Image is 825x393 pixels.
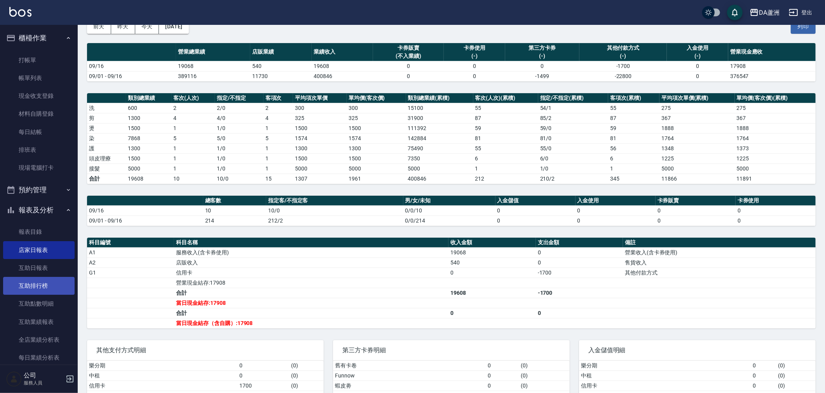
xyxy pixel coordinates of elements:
td: 0 [486,381,518,391]
button: 報表及分析 [3,200,75,220]
a: 互助點數明細 [3,295,75,313]
td: 1764 [735,133,816,143]
td: 0 [448,308,535,318]
td: 325 [293,113,347,123]
div: 卡券販賣 [375,44,442,52]
td: 0 [536,308,623,318]
td: 1500 [293,153,347,163]
th: 客次(人次) [172,93,215,103]
td: 10 [203,205,266,216]
td: 54 / 1 [538,103,608,113]
td: 59 / 0 [538,123,608,133]
td: 275 [659,103,735,113]
td: 1 [172,163,215,174]
td: 540 [448,257,535,268]
table: a dense table [87,196,816,226]
table: a dense table [87,238,816,329]
div: (不入業績) [375,52,442,60]
th: 指定客/不指定客 [266,196,403,206]
td: ( 0 ) [289,370,324,381]
td: 護 [87,143,126,153]
th: 收入金額 [448,238,535,248]
td: 1 [608,163,659,174]
th: 卡券使用 [736,196,816,206]
td: 1300 [293,143,347,153]
td: 0 [237,370,289,381]
td: -22800 [579,71,667,81]
td: 09/16 [87,61,176,71]
table: a dense table [87,93,816,184]
th: 平均項次單價(累積) [659,93,735,103]
td: 0/0/10 [403,205,495,216]
td: 17908 [728,61,816,71]
td: 剪 [87,113,126,123]
td: 中租 [87,370,237,381]
td: 1500 [126,153,171,163]
td: 樂分期 [87,361,237,371]
button: DA蘆洲 [747,5,783,21]
td: 1574 [347,133,406,143]
a: 互助排行榜 [3,277,75,295]
div: 卡券使用 [446,44,503,52]
td: 售貨收入 [623,257,816,268]
td: -1499 [505,71,579,81]
td: 210/2 [538,174,608,184]
td: 燙 [87,123,126,133]
a: 店家日報表 [3,241,75,259]
td: 1 [263,163,293,174]
th: 類別總業績(累積) [406,93,473,103]
td: 55 / 0 [538,143,608,153]
td: 0 [536,247,623,257]
td: 0 [751,361,776,371]
div: (-) [507,52,577,60]
button: 登出 [786,5,816,20]
button: 今天 [135,19,159,34]
td: 1 [172,153,215,163]
td: ( 0 ) [519,361,570,371]
div: 入金使用 [669,44,726,52]
p: 服務人員 [24,379,63,386]
td: 19608 [448,288,535,298]
button: 前天 [87,19,111,34]
td: 4 [263,113,293,123]
td: 11891 [735,174,816,184]
td: 325 [347,113,406,123]
td: 6 / 0 [538,153,608,163]
td: 09/16 [87,205,203,216]
td: 1300 [126,143,171,153]
td: 1500 [126,123,171,133]
td: -1700 [579,61,667,71]
td: 1 / 0 [215,143,263,153]
td: 6 [608,153,659,163]
td: 0 [667,61,728,71]
button: 昨天 [111,19,135,34]
th: 業績收入 [312,43,373,61]
th: 平均項次單價 [293,93,347,103]
th: 單均價(客次價) [347,93,406,103]
td: 服務收入(含卡券使用) [174,247,448,257]
table: a dense table [87,43,816,82]
a: 現金收支登錄 [3,87,75,105]
td: 0 [536,257,623,268]
a: 全店業績分析表 [3,331,75,349]
td: 10/0 [266,205,403,216]
a: 報表目錄 [3,223,75,241]
td: 頭皮理療 [87,153,126,163]
td: 5000 [126,163,171,174]
td: 400846 [406,174,473,184]
td: 1300 [347,143,406,153]
th: 客項次(累積) [608,93,659,103]
td: 合計 [174,288,448,298]
td: 1 / 0 [215,163,263,174]
td: A1 [87,247,174,257]
div: (-) [581,52,665,60]
td: 1961 [347,174,406,184]
th: 指定/不指定(累積) [538,93,608,103]
td: 樂分期 [579,361,751,371]
td: 洗 [87,103,126,113]
td: 81 / 0 [538,133,608,143]
td: -1700 [536,268,623,278]
td: 31900 [406,113,473,123]
div: DA蘆洲 [759,8,780,17]
td: 其他付款方式 [623,268,816,278]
